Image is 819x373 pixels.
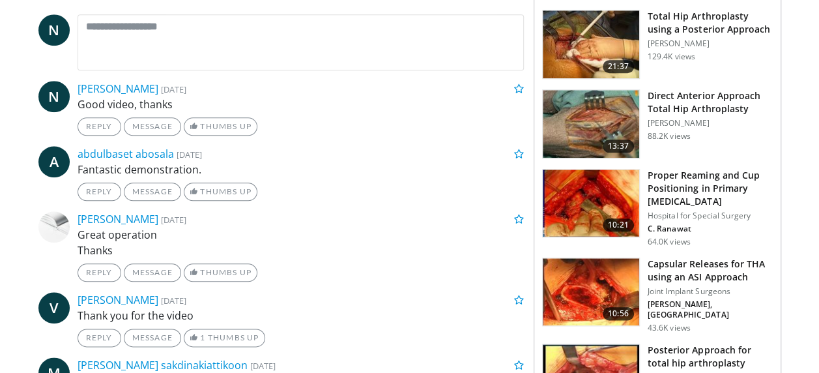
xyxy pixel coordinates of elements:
a: N [38,81,70,112]
p: [PERSON_NAME] [648,38,773,49]
small: [DATE] [177,149,202,160]
a: Reply [78,329,121,347]
small: [DATE] [161,295,186,306]
img: 9ceeadf7-7a50-4be6-849f-8c42a554e74d.150x105_q85_crop-smart_upscale.jpg [543,170,639,237]
a: 13:37 Direct Anterior Approach Total Hip Arthroplasty [PERSON_NAME] 88.2K views [542,89,773,158]
span: 13:37 [603,140,634,153]
p: 129.4K views [648,52,695,62]
p: 43.6K views [648,323,691,333]
a: Thumbs Up [184,263,257,282]
p: [PERSON_NAME] [648,118,773,128]
small: [DATE] [161,214,186,226]
span: 21:37 [603,60,634,73]
a: Message [124,329,181,347]
a: Message [124,183,181,201]
a: Thumbs Up [184,117,257,136]
a: 10:56 Capsular Releases for THA using an ASI Approach Joint Implant Surgeons [PERSON_NAME], [GEOG... [542,258,773,333]
a: V [38,292,70,323]
p: 88.2K views [648,131,691,142]
p: [PERSON_NAME], [GEOGRAPHIC_DATA] [648,299,773,320]
a: 1 Thumbs Up [184,329,265,347]
a: Reply [78,117,121,136]
a: [PERSON_NAME] [78,293,158,307]
p: Fantastic demonstration. [78,162,524,177]
h3: Capsular Releases for THA using an ASI Approach [648,258,773,284]
h3: Posterior Approach for total hip arthroplasty [648,344,773,370]
span: 1 [200,333,205,342]
span: 10:56 [603,307,634,320]
a: A [38,146,70,177]
a: [PERSON_NAME] [78,212,158,226]
a: Reply [78,183,121,201]
h3: Direct Anterior Approach Total Hip Arthroplasty [648,89,773,115]
a: 21:37 Total Hip Arthroplasty using a Posterior Approach [PERSON_NAME] 129.4K views [542,10,773,79]
a: Reply [78,263,121,282]
a: [PERSON_NAME] sakdinakiattikoon [78,358,248,372]
a: [PERSON_NAME] [78,82,158,96]
p: Joint Implant Surgeons [648,286,773,297]
h3: Total Hip Arthroplasty using a Posterior Approach [648,10,773,36]
img: 286987_0000_1.png.150x105_q85_crop-smart_upscale.jpg [543,10,639,78]
p: Thank you for the video [78,308,524,323]
h3: Proper Reaming and Cup Positioning in Primary [MEDICAL_DATA] [648,169,773,208]
a: N [38,14,70,46]
a: Message [124,263,181,282]
p: C. Ranawat [648,224,773,234]
a: abdulbaset abosala [78,147,174,161]
p: Great operation Thanks [78,227,524,258]
a: Message [124,117,181,136]
small: [DATE] [161,83,186,95]
p: 64.0K views [648,237,691,247]
p: Good video, thanks [78,97,524,112]
img: Avatar [38,211,70,243]
a: Thumbs Up [184,183,257,201]
img: 314571_3.png.150x105_q85_crop-smart_upscale.jpg [543,258,639,326]
small: [DATE] [250,360,276,372]
a: 10:21 Proper Reaming and Cup Positioning in Primary [MEDICAL_DATA] Hospital for Special Surgery C... [542,169,773,247]
img: 294118_0000_1.png.150x105_q85_crop-smart_upscale.jpg [543,90,639,158]
span: 10:21 [603,218,634,231]
p: Hospital for Special Surgery [648,211,773,221]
